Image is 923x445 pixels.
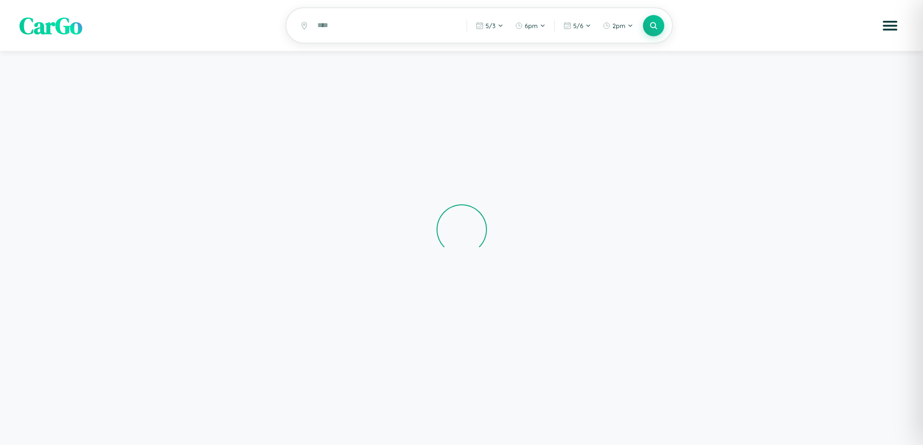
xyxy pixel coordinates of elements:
span: 6pm [525,22,538,30]
span: 2pm [612,22,626,30]
button: Open menu [876,12,904,39]
button: 2pm [598,18,638,33]
button: 5/6 [559,18,596,33]
span: 5 / 3 [485,22,496,30]
span: CarGo [19,10,82,42]
button: 6pm [510,18,550,33]
button: 5/3 [471,18,508,33]
span: 5 / 6 [573,22,583,30]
